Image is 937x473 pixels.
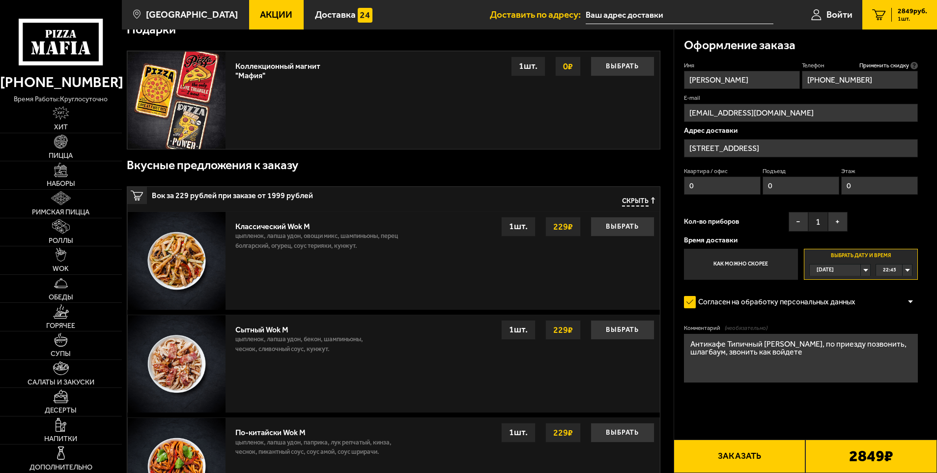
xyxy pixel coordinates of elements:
[551,423,575,442] strong: 229 ₽
[127,51,660,149] a: Коллекционный магнит "Мафия"Выбрать0₽1шт.
[127,159,298,172] h3: Вкусные предложения к заказу
[674,440,805,473] button: Заказать
[127,315,660,413] a: Сытный Wok Mцыпленок, лапша удон, бекон, шампиньоны, чеснок, сливочный соус, кунжут.Выбрать229₽1шт.
[551,321,575,339] strong: 229 ₽
[315,10,356,19] span: Доставка
[684,249,798,280] label: Как можно скорее
[828,212,848,232] button: +
[789,212,808,232] button: −
[849,448,893,464] b: 2849 ₽
[28,379,94,386] span: Салаты и закуски
[235,231,405,256] p: цыпленок, лапша удон, овощи микс, шампиньоны, перец болгарский, огурец, соус терияки, кунжут.
[684,324,918,332] label: Комментарий
[51,351,71,357] span: Супы
[684,218,739,225] span: Кол-во приборов
[127,24,176,36] h3: Подарки
[49,237,73,244] span: Роллы
[684,71,800,89] input: Имя
[501,320,536,340] div: 1 шт.
[235,57,326,80] div: Коллекционный магнит "Мафия"
[684,236,918,244] p: Время доставки
[591,320,654,340] button: Выбрать
[44,436,77,443] span: Напитки
[561,57,575,76] strong: 0 ₽
[358,8,372,23] img: 15daf4d41897b9f0e9f617042186c801.svg
[591,217,654,236] button: Выбрать
[591,423,654,443] button: Выбрать
[490,10,586,19] span: Доставить по адресу:
[898,16,927,22] span: 1 шт.
[802,61,918,70] label: Телефон
[47,180,75,187] span: Наборы
[622,197,655,207] button: Скрыть
[841,167,918,176] label: Этаж
[235,438,411,462] p: цыпленок, лапша удон, паприка, лук репчатый, кинза, чеснок, пикантный соус, соус Амой, соус шрирачи.
[622,197,649,207] span: Скрыть
[152,187,471,200] span: Вок за 229 рублей при заказе от 1999 рублей
[684,127,918,134] p: Адрес доставки
[32,209,89,216] span: Римская пицца
[235,423,411,437] div: По-китайски Wok M
[235,320,381,334] div: Сытный Wok M
[898,8,927,15] span: 2849 руб.
[826,10,852,19] span: Войти
[45,407,77,414] span: Десерты
[49,152,73,159] span: Пицца
[684,167,761,176] label: Квартира / офис
[501,423,536,443] div: 1 шт.
[684,94,918,102] label: E-mail
[260,10,292,19] span: Акции
[146,10,238,19] span: [GEOGRAPHIC_DATA]
[54,124,68,131] span: Хит
[46,323,75,329] span: Горячее
[684,39,795,52] h3: Оформление заказа
[501,217,536,236] div: 1 шт.
[29,464,92,471] span: Дополнительно
[725,324,767,332] span: (необязательно)
[684,61,800,70] label: Имя
[235,217,405,231] div: Классический Wok M
[804,249,918,280] label: Выбрать дату и время
[763,167,840,176] label: Подъезд
[53,266,69,272] span: WOK
[511,57,545,76] div: 1 шт.
[859,61,909,70] span: Применить скидку
[684,292,866,312] label: Согласен на обработку персональных данных
[817,265,834,276] span: [DATE]
[235,334,381,359] p: цыпленок, лапша удон, бекон, шампиньоны, чеснок, сливочный соус, кунжут.
[591,57,654,76] button: Выбрать
[802,71,918,89] input: +7 (
[127,211,660,310] a: Классический Wok Mцыпленок, лапша удон, овощи микс, шампиньоны, перец болгарский, огурец, соус те...
[684,104,918,122] input: @
[49,294,73,301] span: Обеды
[551,217,575,236] strong: 229 ₽
[883,265,896,276] span: 22:45
[586,6,773,24] input: Ваш адрес доставки
[808,212,828,232] span: 1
